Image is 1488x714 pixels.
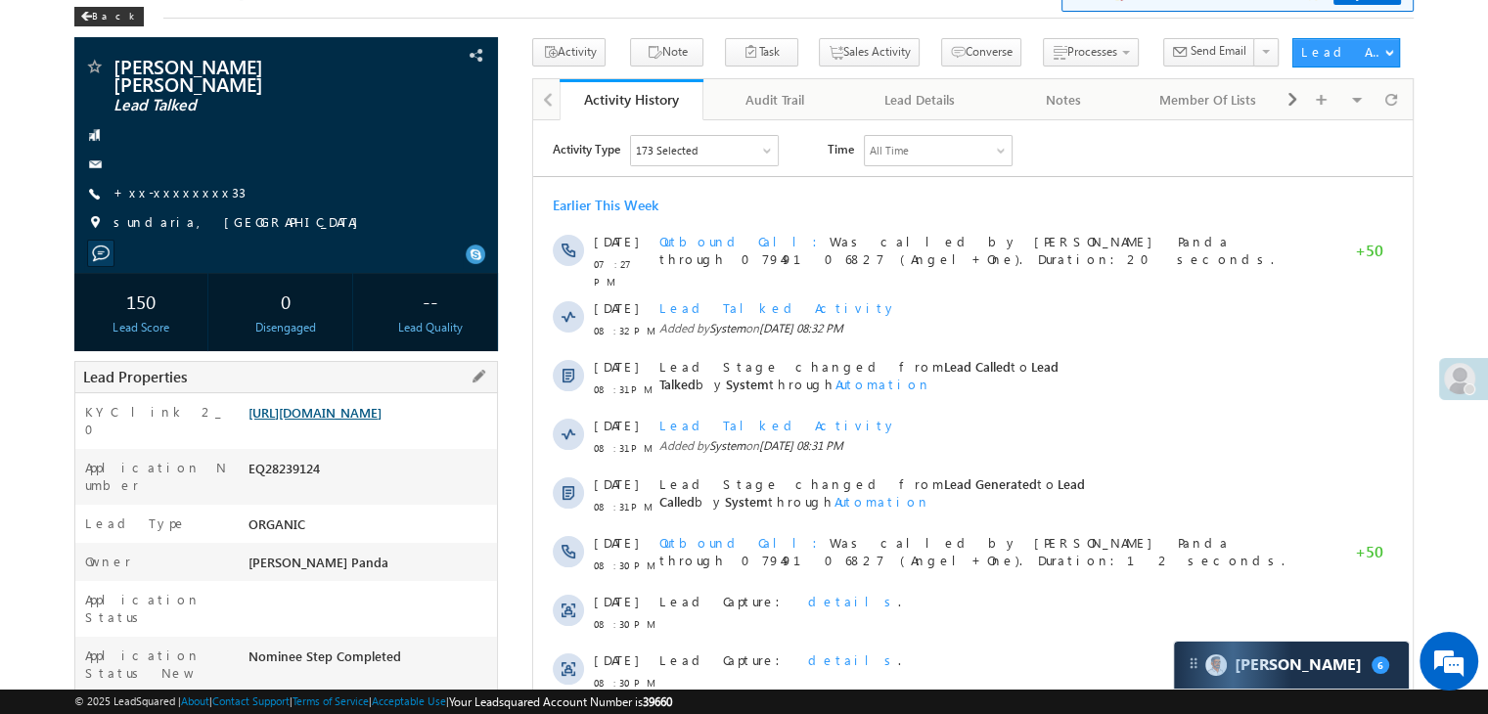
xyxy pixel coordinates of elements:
[61,436,119,454] span: 08:30 PM
[864,88,974,112] div: Lead Details
[85,591,228,626] label: Application Status
[61,495,119,513] span: 08:30 PM
[703,79,847,120] a: Audit Trail
[302,255,398,272] span: Automation
[20,15,87,44] span: Activity Type
[61,112,105,130] span: [DATE]
[193,255,236,272] span: System
[61,531,105,549] span: [DATE]
[369,319,492,336] div: Lead Quality
[176,201,212,215] span: System
[719,88,830,112] div: Audit Trail
[1163,38,1255,67] button: Send Email
[126,355,552,389] span: Lead Stage changed from to by through
[126,238,525,272] span: Lead Stage changed from to by through
[176,670,212,685] span: System
[126,590,754,624] span: Did not answer a call by [PERSON_NAME] through 07949106827 (Angel+One).
[126,472,259,489] span: Lead Capture:
[61,319,119,336] span: 08:31 PM
[1067,44,1117,59] span: Processes
[822,423,850,446] span: +50
[79,283,203,319] div: 150
[226,670,310,685] span: [DATE] 08:23 PM
[61,135,119,170] span: 07:27 PM
[1301,43,1384,61] div: Lead Actions
[372,694,446,707] a: Acceptable Use
[126,200,771,217] span: Added by on
[83,367,187,386] span: Lead Properties
[181,694,209,707] a: About
[61,671,119,689] span: 08:23 PM
[941,38,1021,67] button: Converse
[1292,38,1400,67] button: Lead Actions
[61,378,119,395] span: 08:31 PM
[126,112,741,147] span: Was called by [PERSON_NAME] Panda through 07949106827 (Angel+One). Duration:20 seconds.
[126,414,296,430] span: Outbound Call
[61,414,105,431] span: [DATE]
[126,355,552,389] span: Lead Called
[301,373,397,389] span: Automation
[275,472,365,489] span: details
[113,213,368,233] span: sundaria, [GEOGRAPHIC_DATA]
[1152,88,1263,112] div: Member Of Lists
[1137,79,1281,120] a: Member Of Lists
[61,238,105,255] span: [DATE]
[224,319,347,336] div: Disengaged
[126,531,259,548] span: Lead Capture:
[294,15,321,44] span: Time
[85,514,187,532] label: Lead Type
[1008,88,1118,112] div: Notes
[293,694,369,707] a: Terms of Service
[74,692,672,711] span: © 2025 LeadSquared | | | | |
[630,38,703,67] button: Note
[61,355,105,373] span: [DATE]
[20,76,125,94] div: Earlier This Week
[275,531,365,548] span: details
[574,90,689,109] div: Activity History
[126,648,353,665] span: Leads pushed - RYNG
[126,179,364,196] span: Lead Talked Activity
[74,7,144,26] div: Back
[79,319,203,336] div: Lead Score
[532,38,606,67] button: Activity
[192,373,235,389] span: System
[337,22,376,39] div: All Time
[85,403,228,438] label: KYC link 2_0
[126,472,771,490] div: .
[224,283,347,319] div: 0
[126,112,296,129] span: Outbound Call
[113,184,246,201] a: +xx-xxxxxxxx33
[61,472,105,490] span: [DATE]
[1372,656,1389,674] span: 6
[126,590,296,606] span: Outbound Call
[103,22,164,39] div: 173 Selected
[244,514,497,542] div: ORGANIC
[560,79,703,120] a: Activity History
[212,694,290,707] a: Contact Support
[126,669,771,687] span: Added by on
[113,96,376,115] span: Lead Talked
[248,404,382,421] a: [URL][DOMAIN_NAME]
[1191,42,1246,60] span: Send Email
[819,38,920,67] button: Sales Activity
[411,355,504,372] span: Lead Generated
[61,612,119,630] span: 08:30 PM
[643,694,672,709] span: 39660
[244,647,497,674] div: Nominee Step Completed
[61,590,105,607] span: [DATE]
[85,553,131,570] label: Owner
[61,296,105,314] span: [DATE]
[61,179,105,197] span: [DATE]
[1186,655,1201,671] img: carter-drag
[449,694,672,709] span: Your Leadsquared Account Number is
[113,57,376,92] span: [PERSON_NAME] [PERSON_NAME]
[74,6,154,22] a: Back
[126,531,771,549] div: .
[1205,654,1227,676] img: Carter
[126,317,771,335] span: Added by on
[248,554,388,570] span: [PERSON_NAME] Panda
[176,318,212,333] span: System
[61,554,119,571] span: 08:30 PM
[226,318,310,333] span: [DATE] 08:31 PM
[411,238,477,254] span: Lead Called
